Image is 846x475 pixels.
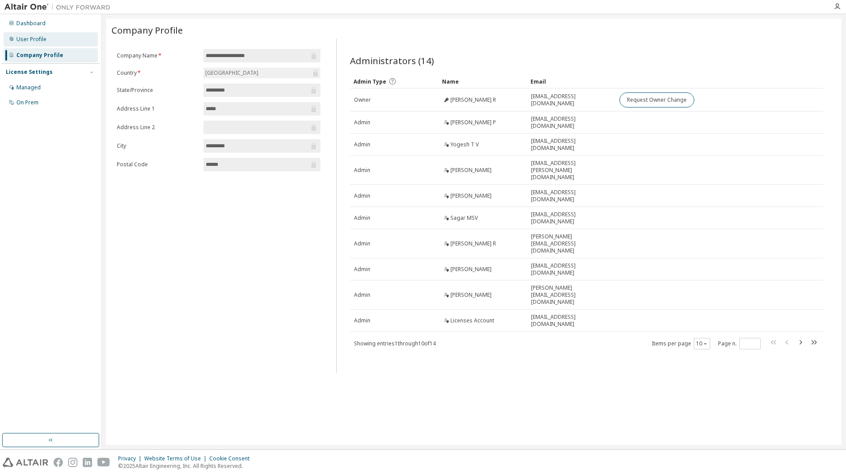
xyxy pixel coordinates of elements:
label: Address Line 2 [117,124,198,131]
p: © 2025 Altair Engineering, Inc. All Rights Reserved. [118,462,255,470]
span: Administrators (14) [350,54,434,67]
span: [EMAIL_ADDRESS][DOMAIN_NAME] [531,115,611,130]
span: Admin [354,119,370,126]
span: [PERSON_NAME][EMAIL_ADDRESS][DOMAIN_NAME] [531,233,611,254]
span: [EMAIL_ADDRESS][DOMAIN_NAME] [531,138,611,152]
label: Postal Code [117,161,198,168]
span: Company Profile [112,24,183,36]
span: [EMAIL_ADDRESS][DOMAIN_NAME] [531,262,611,276]
img: youtube.svg [97,458,110,467]
div: [GEOGRAPHIC_DATA] [204,68,260,78]
span: Owner [354,96,371,103]
span: Admin [354,291,370,299]
div: User Profile [16,36,46,43]
span: Sagar MSV [450,215,478,222]
span: Page n. [718,338,761,349]
span: [PERSON_NAME] [450,266,492,273]
span: Admin [354,317,370,324]
span: [EMAIL_ADDRESS][DOMAIN_NAME] [531,93,611,107]
span: Items per page [652,338,710,349]
button: 10 [696,340,708,347]
span: [EMAIL_ADDRESS][DOMAIN_NAME] [531,211,611,225]
img: altair_logo.svg [3,458,48,467]
span: [PERSON_NAME] R [450,240,496,247]
span: [EMAIL_ADDRESS][PERSON_NAME][DOMAIN_NAME] [531,160,611,181]
span: [PERSON_NAME] R [450,96,496,103]
span: Admin [354,192,370,199]
label: Address Line 1 [117,105,198,112]
span: Showing entries 1 through 10 of 14 [354,340,436,347]
span: Admin [354,167,370,174]
span: Admin [354,240,370,247]
span: Admin [354,266,370,273]
span: Licenses Account [450,317,494,324]
img: linkedin.svg [83,458,92,467]
span: [PERSON_NAME] [450,291,492,299]
div: Email [531,74,612,88]
label: Country [117,69,198,77]
img: facebook.svg [54,458,63,467]
img: Altair One [4,3,115,11]
span: [PERSON_NAME] [450,192,492,199]
span: [PERSON_NAME] P [450,119,496,126]
span: [EMAIL_ADDRESS][DOMAIN_NAME] [531,189,611,203]
button: Request Owner Change [619,92,694,107]
div: Website Terms of Use [144,455,209,462]
span: [EMAIL_ADDRESS][DOMAIN_NAME] [531,314,611,328]
span: [PERSON_NAME][EMAIL_ADDRESS][DOMAIN_NAME] [531,284,611,306]
span: Admin [354,141,370,148]
span: Admin [354,215,370,222]
span: [PERSON_NAME] [450,167,492,174]
div: Dashboard [16,20,46,27]
span: Admin Type [354,78,386,85]
div: Cookie Consent [209,455,255,462]
label: City [117,142,198,149]
img: instagram.svg [68,458,77,467]
div: License Settings [6,69,53,76]
label: State/Province [117,87,198,94]
div: Company Profile [16,52,63,59]
div: Name [442,74,523,88]
span: Yogesh T V [450,141,479,148]
div: On Prem [16,99,38,106]
div: Privacy [118,455,144,462]
div: Managed [16,84,41,91]
div: [GEOGRAPHIC_DATA] [204,68,320,78]
label: Company Name [117,52,198,59]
